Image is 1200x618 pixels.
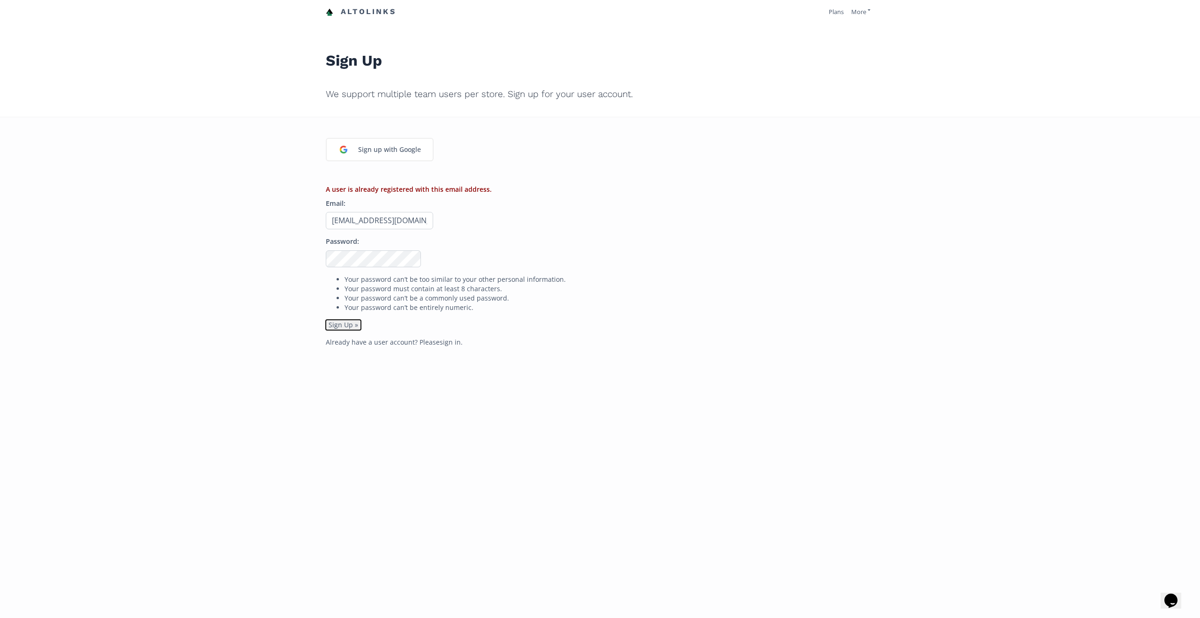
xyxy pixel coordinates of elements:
img: google_login_logo_184.png [334,140,353,159]
li: A user is already registered with this email address. [326,185,874,194]
p: Already have a user account? Please . [326,338,874,347]
label: Email: [326,199,345,209]
li: Your password can’t be a commonly used password. [345,294,874,303]
a: Plans [829,8,844,16]
h1: Sign Up [326,31,874,75]
li: Your password can’t be too similar to your other personal information. [345,275,874,284]
li: Your password can’t be entirely numeric. [345,303,874,312]
img: favicon-32x32.png [326,8,333,16]
h2: We support multiple team users per store. Sign up for your user account. [326,83,874,106]
a: Sign up with Google [326,138,434,161]
a: sign in [440,338,461,347]
button: Sign Up » [326,320,361,330]
input: Email address [326,212,433,229]
div: Sign up with Google [353,140,426,159]
a: More [851,8,870,16]
li: Your password must contain at least 8 characters. [345,284,874,294]
label: Password: [326,237,359,247]
a: Altolinks [326,4,396,20]
iframe: chat widget [1161,580,1191,609]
